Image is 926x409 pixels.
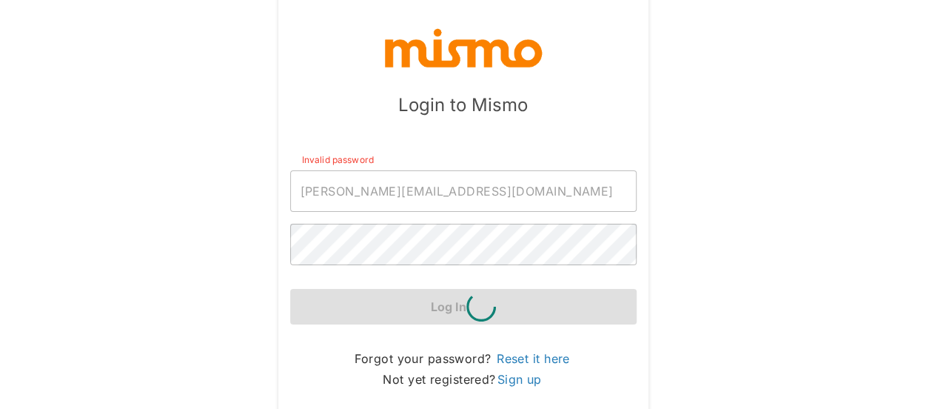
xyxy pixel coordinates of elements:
[496,370,543,388] a: Sign up
[495,350,571,368] a: Reset it here
[355,348,571,369] p: Forgot your password?
[398,93,528,117] h5: Login to Mismo
[290,141,637,167] span: Invalid password
[382,25,545,70] img: logo
[290,170,637,212] input: Email
[383,369,543,390] p: Not yet registered?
